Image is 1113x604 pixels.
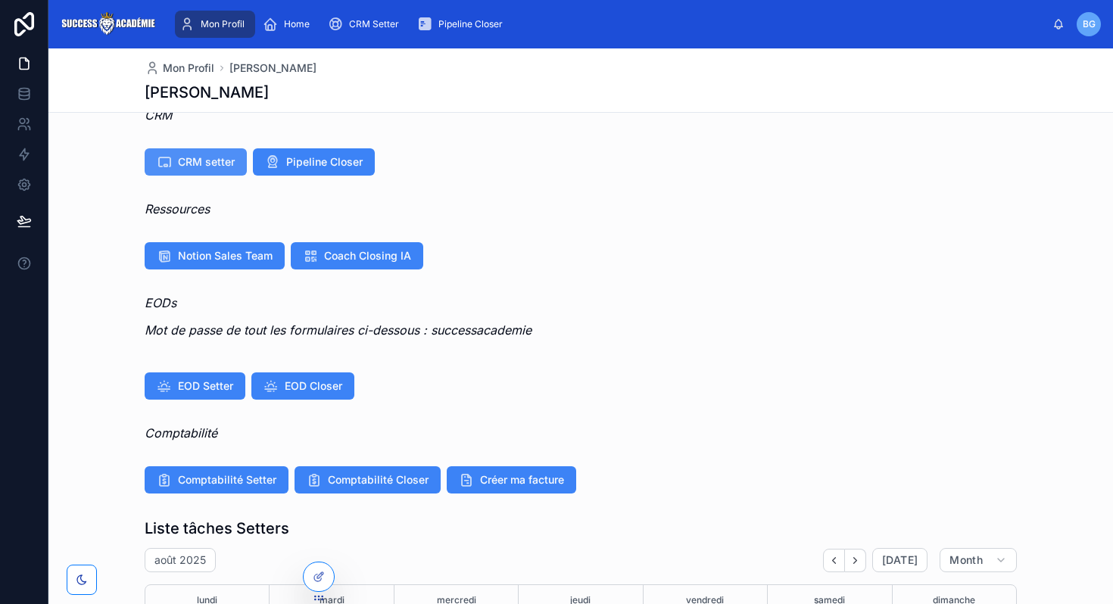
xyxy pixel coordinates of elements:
[145,322,532,338] em: Mot de passe de tout les formulaires ci-dessous : successacademie
[253,148,375,176] button: Pipeline Closer
[145,425,217,441] em: Comptabilité
[145,466,288,493] button: Comptabilité Setter
[145,372,245,400] button: EOD Setter
[1083,18,1096,30] span: BG
[286,154,363,170] span: Pipeline Closer
[145,148,247,176] button: CRM setter
[163,61,214,76] span: Mon Profil
[178,472,276,487] span: Comptabilité Setter
[201,18,245,30] span: Mon Profil
[145,295,176,310] em: EODs
[823,549,845,572] button: Back
[872,548,927,572] button: [DATE]
[154,553,206,568] h2: août 2025
[178,378,233,394] span: EOD Setter
[167,8,1052,41] div: scrollable content
[145,242,285,269] button: Notion Sales Team
[940,548,1017,572] button: Month
[447,466,576,493] button: Créer ma facture
[61,12,155,36] img: App logo
[323,11,410,38] a: CRM Setter
[145,82,269,103] h1: [PERSON_NAME]
[145,518,289,539] h1: Liste tâches Setters
[145,61,214,76] a: Mon Profil
[328,472,429,487] span: Comptabilité Closer
[251,372,354,400] button: EOD Closer
[845,549,866,572] button: Next
[285,378,342,394] span: EOD Closer
[291,242,423,269] button: Coach Closing IA
[882,553,918,567] span: [DATE]
[480,472,564,487] span: Créer ma facture
[178,248,273,263] span: Notion Sales Team
[145,107,172,123] em: CRM
[175,11,255,38] a: Mon Profil
[295,466,441,493] button: Comptabilité Closer
[258,11,320,38] a: Home
[349,18,399,30] span: CRM Setter
[438,18,503,30] span: Pipeline Closer
[178,154,235,170] span: CRM setter
[145,201,210,216] em: Ressources
[413,11,513,38] a: Pipeline Closer
[324,248,411,263] span: Coach Closing IA
[284,18,310,30] span: Home
[229,61,316,76] a: [PERSON_NAME]
[949,553,983,567] span: Month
